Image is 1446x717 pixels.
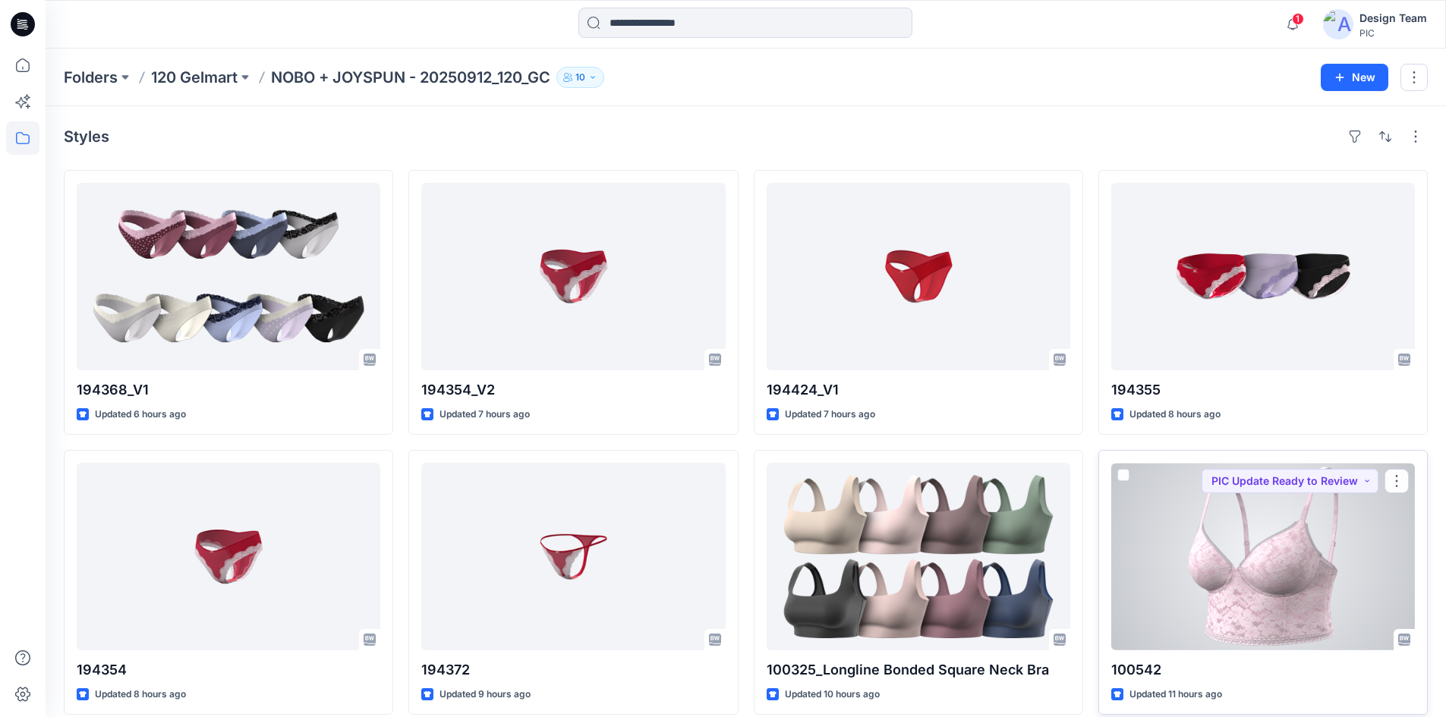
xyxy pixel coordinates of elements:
p: 194424_V1 [767,379,1070,401]
a: 100542 [1111,463,1415,650]
p: NOBO + JOYSPUN - 20250912_120_GC [271,67,550,88]
a: 194424_V1 [767,183,1070,370]
p: 194355 [1111,379,1415,401]
a: 194354_V2 [421,183,725,370]
a: Folders [64,67,118,88]
span: 1 [1292,13,1304,25]
a: 194368_V1 [77,183,380,370]
button: 10 [556,67,604,88]
a: 194372 [421,463,725,650]
a: 120 Gelmart [151,67,238,88]
p: Updated 9 hours ago [439,687,531,703]
p: 194354_V2 [421,379,725,401]
p: 194372 [421,659,725,681]
button: New [1321,64,1388,91]
p: 194368_V1 [77,379,380,401]
p: 194354 [77,659,380,681]
p: Updated 7 hours ago [439,407,530,423]
p: 100542 [1111,659,1415,681]
a: 100325_Longline Bonded Square Neck Bra [767,463,1070,650]
p: Updated 11 hours ago [1129,687,1222,703]
p: Updated 8 hours ago [1129,407,1221,423]
img: avatar [1323,9,1353,39]
p: 100325_Longline Bonded Square Neck Bra [767,659,1070,681]
h4: Styles [64,127,109,146]
p: Updated 10 hours ago [785,687,880,703]
a: 194354 [77,463,380,650]
p: Updated 8 hours ago [95,687,186,703]
p: Updated 7 hours ago [785,407,875,423]
p: Updated 6 hours ago [95,407,186,423]
div: PIC [1359,27,1427,39]
div: Design Team [1359,9,1427,27]
p: 10 [575,69,585,86]
a: 194355 [1111,183,1415,370]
